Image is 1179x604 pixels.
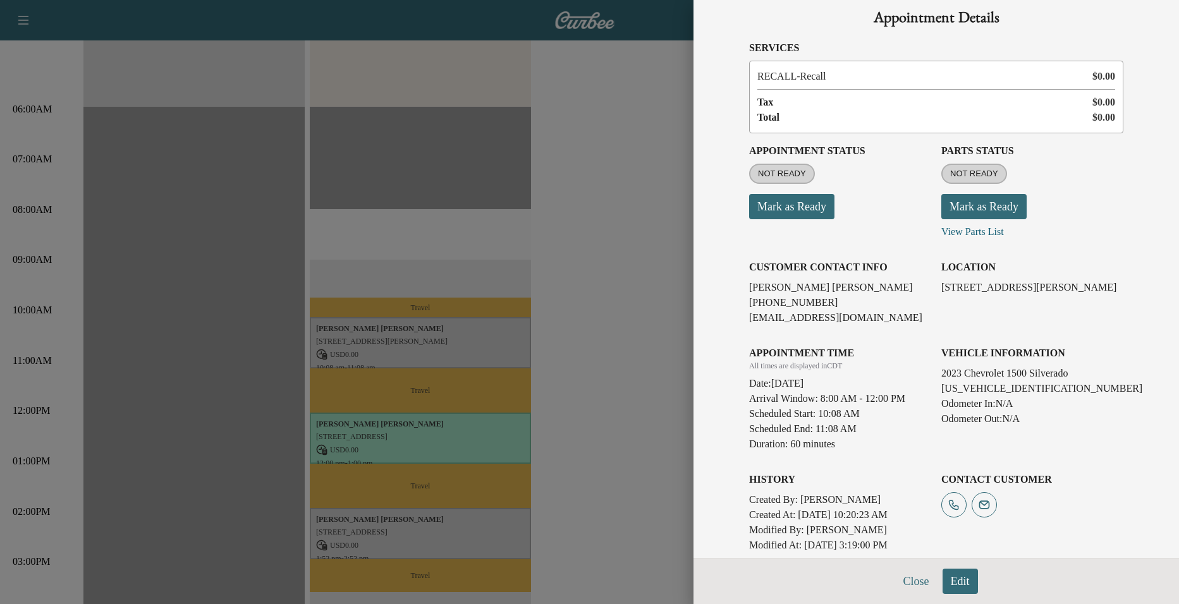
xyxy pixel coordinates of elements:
[941,381,1123,396] p: [US_VEHICLE_IDENTIFICATION_NUMBER]
[749,492,931,507] p: Created By : [PERSON_NAME]
[1092,69,1115,84] span: $ 0.00
[943,569,978,594] button: Edit
[749,10,1123,30] h1: Appointment Details
[749,391,931,406] p: Arrival Window:
[941,366,1123,381] p: 2023 Chevrolet 1500 Silverado
[749,40,1123,56] h3: Services
[941,280,1123,295] p: [STREET_ADDRESS][PERSON_NAME]
[749,406,816,421] p: Scheduled Start:
[816,421,857,437] p: 11:08 AM
[749,522,931,538] p: Modified By : [PERSON_NAME]
[941,219,1123,239] p: View Parts List
[757,69,1087,84] span: Recall
[941,143,1123,159] h3: Parts Status
[941,472,1123,487] h3: CONTACT CUSTOMER
[941,194,1027,219] button: Mark as Ready
[749,346,931,361] h3: APPOINTMENT TIME
[821,391,905,406] span: 8:00 AM - 12:00 PM
[749,472,931,487] h3: History
[749,143,931,159] h3: Appointment Status
[895,569,937,594] button: Close
[941,396,1123,411] p: Odometer In: N/A
[749,280,931,295] p: [PERSON_NAME] [PERSON_NAME]
[749,437,931,452] p: Duration: 60 minutes
[1092,110,1115,125] span: $ 0.00
[749,295,931,310] p: [PHONE_NUMBER]
[749,421,813,437] p: Scheduled End:
[1092,95,1115,110] span: $ 0.00
[941,346,1123,361] h3: VEHICLE INFORMATION
[749,361,931,371] div: All times are displayed in CDT
[818,406,859,421] p: 10:08 AM
[941,411,1123,426] p: Odometer Out: N/A
[943,167,1006,180] span: NOT READY
[749,507,931,522] p: Created At : [DATE] 10:20:23 AM
[749,538,931,553] p: Modified At : [DATE] 3:19:00 PM
[749,310,931,325] p: [EMAIL_ADDRESS][DOMAIN_NAME]
[757,110,1092,125] span: Total
[749,194,834,219] button: Mark as Ready
[750,167,814,180] span: NOT READY
[941,260,1123,275] h3: LOCATION
[749,260,931,275] h3: CUSTOMER CONTACT INFO
[757,95,1092,110] span: Tax
[749,371,931,391] div: Date: [DATE]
